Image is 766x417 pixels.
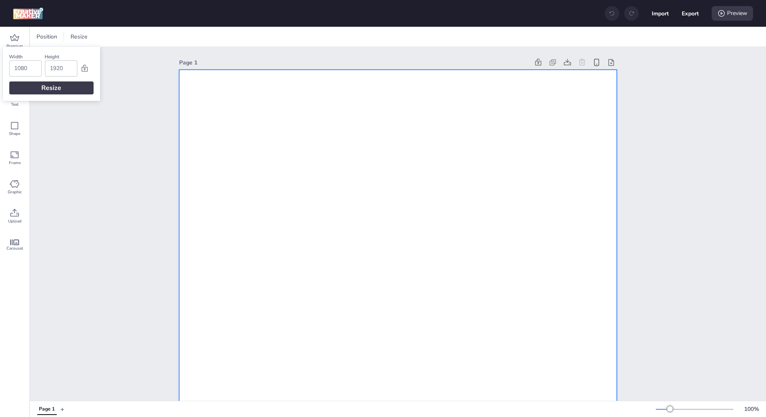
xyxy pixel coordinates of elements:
span: Upload [8,218,21,225]
button: Import [652,5,669,22]
div: Width [9,53,41,60]
span: Frame [9,160,21,166]
button: Export [682,5,699,22]
div: 100 % [742,405,761,413]
span: Resize [69,32,89,41]
div: Page 1 [39,406,55,413]
span: Graphic [8,189,22,195]
div: Height [45,53,77,60]
img: logo Creative Maker [13,7,43,19]
button: + [60,402,64,416]
div: Tabs [33,402,60,416]
div: Resize [9,81,93,94]
span: Text [11,101,19,108]
span: Carousel [6,245,23,252]
div: Page 1 [179,58,529,67]
div: Preview [712,6,753,21]
span: Position [35,32,59,41]
span: Shape [9,130,20,137]
span: Premium [6,43,23,49]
